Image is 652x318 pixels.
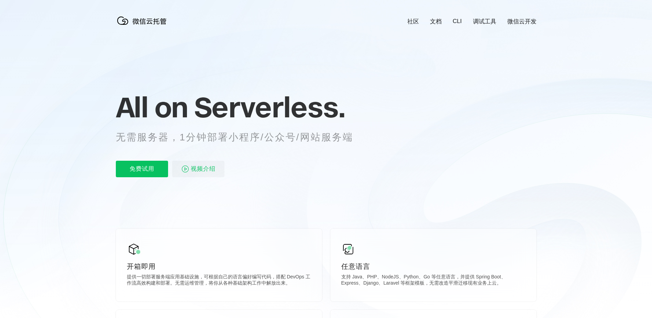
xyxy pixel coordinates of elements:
p: 支持 Java、PHP、NodeJS、Python、Go 等任意语言，并提供 Spring Boot、Express、Django、Laravel 等框架模板，无需改造平滑迁移现有业务上云。 [341,274,526,288]
a: 调试工具 [473,18,496,25]
p: 无需服务器，1分钟部署小程序/公众号/网站服务端 [116,130,366,144]
span: All on [116,90,188,124]
a: CLI [453,18,462,25]
span: Serverless. [194,90,345,124]
a: 微信云开发 [507,18,537,25]
img: video_play.svg [181,165,189,173]
p: 提供一切部署服务端应用基础设施，可根据自己的语言偏好编写代码，搭配 DevOps 工作流高效构建和部署。无需运维管理，将你从各种基础架构工作中解放出来。 [127,274,311,288]
p: 开箱即用 [127,262,311,271]
span: 视频介绍 [191,161,216,177]
a: 文档 [430,18,442,25]
img: 微信云托管 [116,14,171,28]
p: 免费试用 [116,161,168,177]
p: 任意语言 [341,262,526,271]
a: 社区 [407,18,419,25]
a: 微信云托管 [116,23,171,29]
